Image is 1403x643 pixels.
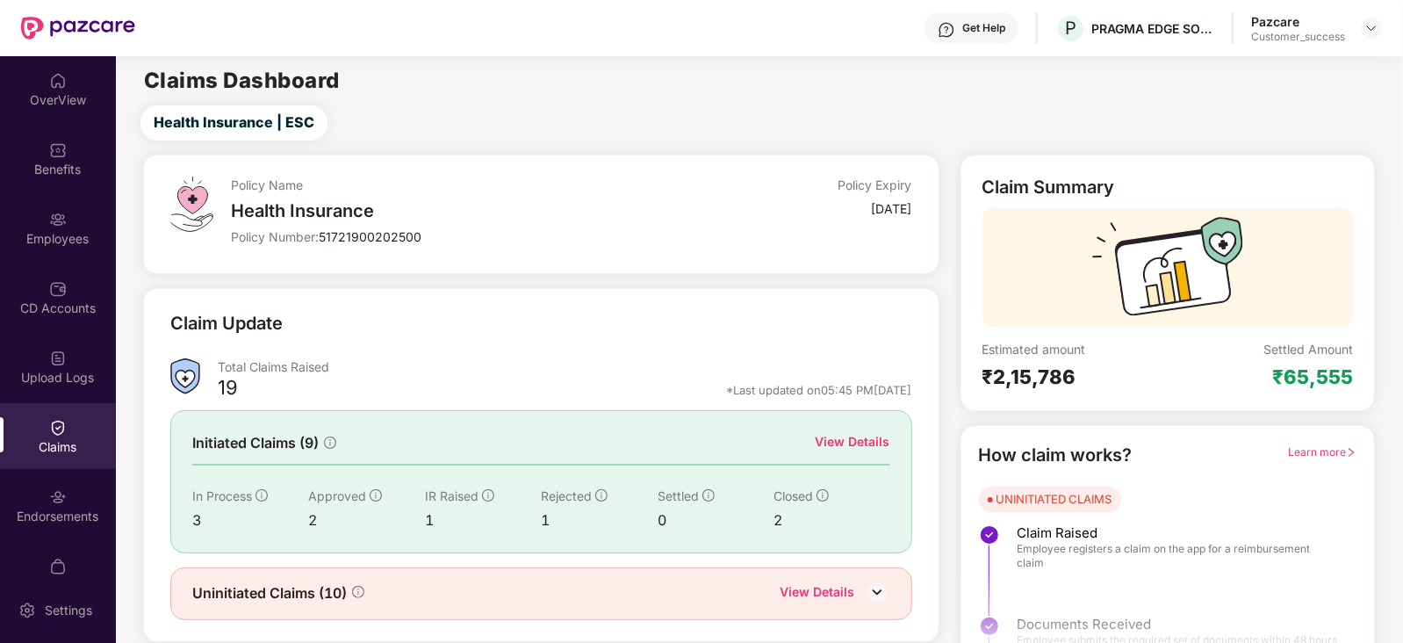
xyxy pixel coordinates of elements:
[658,488,699,503] span: Settled
[425,509,541,531] div: 1
[817,489,829,502] span: info-circle
[541,509,657,531] div: 1
[218,358,912,375] div: Total Claims Raised
[319,229,421,244] span: 51721900202500
[982,341,1168,358] div: Estimated amount
[192,432,319,454] span: Initiated Claims (9)
[1018,542,1339,570] span: Employee registers a claim on the app for a reimbursement claim
[21,17,135,40] img: New Pazcare Logo
[773,488,813,503] span: Closed
[231,228,685,245] div: Policy Number:
[1018,524,1339,542] span: Claim Raised
[49,280,67,298] img: svg+xml;base64,PHN2ZyBpZD0iQ0RfQWNjb3VudHMiIGRhdGEtbmFtZT0iQ0QgQWNjb3VudHMiIHhtbG5zPSJodHRwOi8vd3...
[308,488,366,503] span: Approved
[49,488,67,506] img: svg+xml;base64,PHN2ZyBpZD0iRW5kb3JzZW1lbnRzIiB4bWxucz0iaHR0cDovL3d3dy53My5vcmcvMjAwMC9zdmciIHdpZH...
[1346,447,1356,458] span: right
[541,488,592,503] span: Rejected
[1092,217,1243,327] img: svg+xml;base64,PHN2ZyB3aWR0aD0iMTcyIiBoZWlnaHQ9IjExMyIgdmlld0JveD0iMCAwIDE3MiAxMTMiIGZpbGw9Im5vbm...
[816,432,890,452] div: View Details
[1288,445,1356,459] span: Learn more
[872,200,912,217] div: [DATE]
[308,509,424,531] div: 2
[1263,341,1353,358] div: Settled Amount
[49,211,67,228] img: svg+xml;base64,PHN2ZyBpZD0iRW1wbG95ZWVzIiB4bWxucz0iaHR0cDovL3d3dy53My5vcmcvMjAwMC9zdmciIHdpZHRoPS...
[352,586,364,598] span: info-circle
[595,489,608,502] span: info-circle
[370,489,382,502] span: info-circle
[979,442,1133,469] div: How claim works?
[231,200,685,221] div: Health Insurance
[773,509,889,531] div: 2
[255,489,268,502] span: info-circle
[192,509,308,531] div: 3
[996,490,1112,508] div: UNINITIATED CLAIMS
[49,419,67,437] img: svg+xml;base64,PHN2ZyBpZD0iQ2xhaW0iIHhtbG5zPSJodHRwOi8vd3d3LnczLm9yZy8yMDAwL3N2ZyIgd2lkdGg9IjIwIi...
[231,177,685,193] div: Policy Name
[982,177,1115,198] div: Claim Summary
[49,558,67,575] img: svg+xml;base64,PHN2ZyBpZD0iTXlfT3JkZXJzIiBkYXRhLW5hbWU9Ik15IE9yZGVycyIgeG1sbnM9Imh0dHA6Ly93d3cudz...
[170,310,283,337] div: Claim Update
[49,350,67,367] img: svg+xml;base64,PHN2ZyBpZD0iVXBsb2FkX0xvZ3MiIGRhdGEtbmFtZT0iVXBsb2FkIExvZ3MiIHhtbG5zPSJodHRwOi8vd3...
[18,602,36,619] img: svg+xml;base64,PHN2ZyBpZD0iU2V0dGluZy0yMHgyMCIgeG1sbnM9Imh0dHA6Ly93d3cudzMub3JnLzIwMDAvc3ZnIiB3aW...
[982,365,1168,389] div: ₹2,15,786
[425,488,478,503] span: IR Raised
[702,489,715,502] span: info-circle
[781,582,855,605] div: View Details
[1091,20,1214,37] div: PRAGMA EDGE SOFTWARE SERVICES PRIVATE LIMITED
[140,105,327,141] button: Health Insurance | ESC
[938,21,955,39] img: svg+xml;base64,PHN2ZyBpZD0iSGVscC0zMngzMiIgeG1sbnM9Imh0dHA6Ly93d3cudzMub3JnLzIwMDAvc3ZnIiB3aWR0aD...
[1364,21,1378,35] img: svg+xml;base64,PHN2ZyBpZD0iRHJvcGRvd24tMzJ4MzIiIHhtbG5zPSJodHRwOi8vd3d3LnczLm9yZy8yMDAwL3N2ZyIgd2...
[482,489,494,502] span: info-circle
[154,112,314,134] span: Health Insurance | ESC
[1272,365,1353,389] div: ₹65,555
[1065,18,1076,39] span: P
[727,382,912,398] div: *Last updated on 05:45 PM[DATE]
[324,437,336,449] span: info-circle
[838,177,912,193] div: Policy Expiry
[979,524,1000,545] img: svg+xml;base64,PHN2ZyBpZD0iU3RlcC1Eb25lLTMyeDMyIiB4bWxucz0iaHR0cDovL3d3dy53My5vcmcvMjAwMC9zdmciIH...
[1251,30,1345,44] div: Customer_success
[170,358,200,394] img: ClaimsSummaryIcon
[218,375,238,405] div: 19
[192,582,347,604] span: Uninitiated Claims (10)
[49,141,67,159] img: svg+xml;base64,PHN2ZyBpZD0iQmVuZWZpdHMiIHhtbG5zPSJodHRwOi8vd3d3LnczLm9yZy8yMDAwL3N2ZyIgd2lkdGg9Ij...
[864,579,890,605] img: DownIcon
[40,602,97,619] div: Settings
[192,488,252,503] span: In Process
[1251,13,1345,30] div: Pazcare
[962,21,1005,35] div: Get Help
[658,509,773,531] div: 0
[170,177,213,232] img: svg+xml;base64,PHN2ZyB4bWxucz0iaHR0cDovL3d3dy53My5vcmcvMjAwMC9zdmciIHdpZHRoPSI0OS4zMiIgaGVpZ2h0PS...
[144,70,340,91] h2: Claims Dashboard
[49,72,67,90] img: svg+xml;base64,PHN2ZyBpZD0iSG9tZSIgeG1sbnM9Imh0dHA6Ly93d3cudzMub3JnLzIwMDAvc3ZnIiB3aWR0aD0iMjAiIG...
